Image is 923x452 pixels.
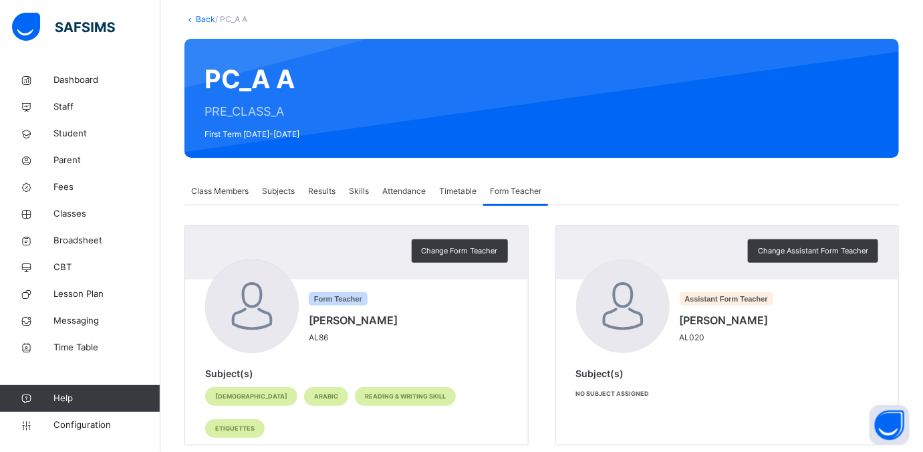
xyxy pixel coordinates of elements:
[53,74,160,87] span: Dashboard
[196,14,215,24] a: Back
[309,312,398,328] span: [PERSON_NAME]
[53,207,160,221] span: Classes
[309,332,404,344] span: AL86
[870,405,910,445] button: Open asap
[53,234,160,247] span: Broadsheet
[215,392,287,401] span: [DEMOGRAPHIC_DATA]
[382,185,426,197] span: Attendance
[314,392,338,401] span: Arabic
[680,332,775,344] span: AL020
[53,261,160,274] span: CBT
[215,424,255,433] span: Etiquettes
[191,185,249,197] span: Class Members
[53,314,160,328] span: Messaging
[53,100,160,114] span: Staff
[53,419,160,432] span: Configuration
[53,127,160,140] span: Student
[53,288,160,301] span: Lesson Plan
[309,292,368,306] span: Form Teacher
[422,245,498,257] span: Change Form Teacher
[262,185,295,197] span: Subjects
[349,185,369,197] span: Skills
[576,390,650,397] span: No subject assigned
[53,392,160,405] span: Help
[365,392,446,401] span: Reading & Writing Skill
[490,185,541,197] span: Form Teacher
[680,292,774,306] span: Assistant Form Teacher
[205,368,253,379] span: Subject(s)
[53,154,160,167] span: Parent
[439,185,477,197] span: Timetable
[12,13,115,41] img: safsims
[758,245,868,257] span: Change Assistant Form Teacher
[53,341,160,354] span: Time Table
[576,368,624,379] span: Subject(s)
[680,312,769,328] span: [PERSON_NAME]
[308,185,336,197] span: Results
[53,181,160,194] span: Fees
[215,14,247,24] span: / PC_A A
